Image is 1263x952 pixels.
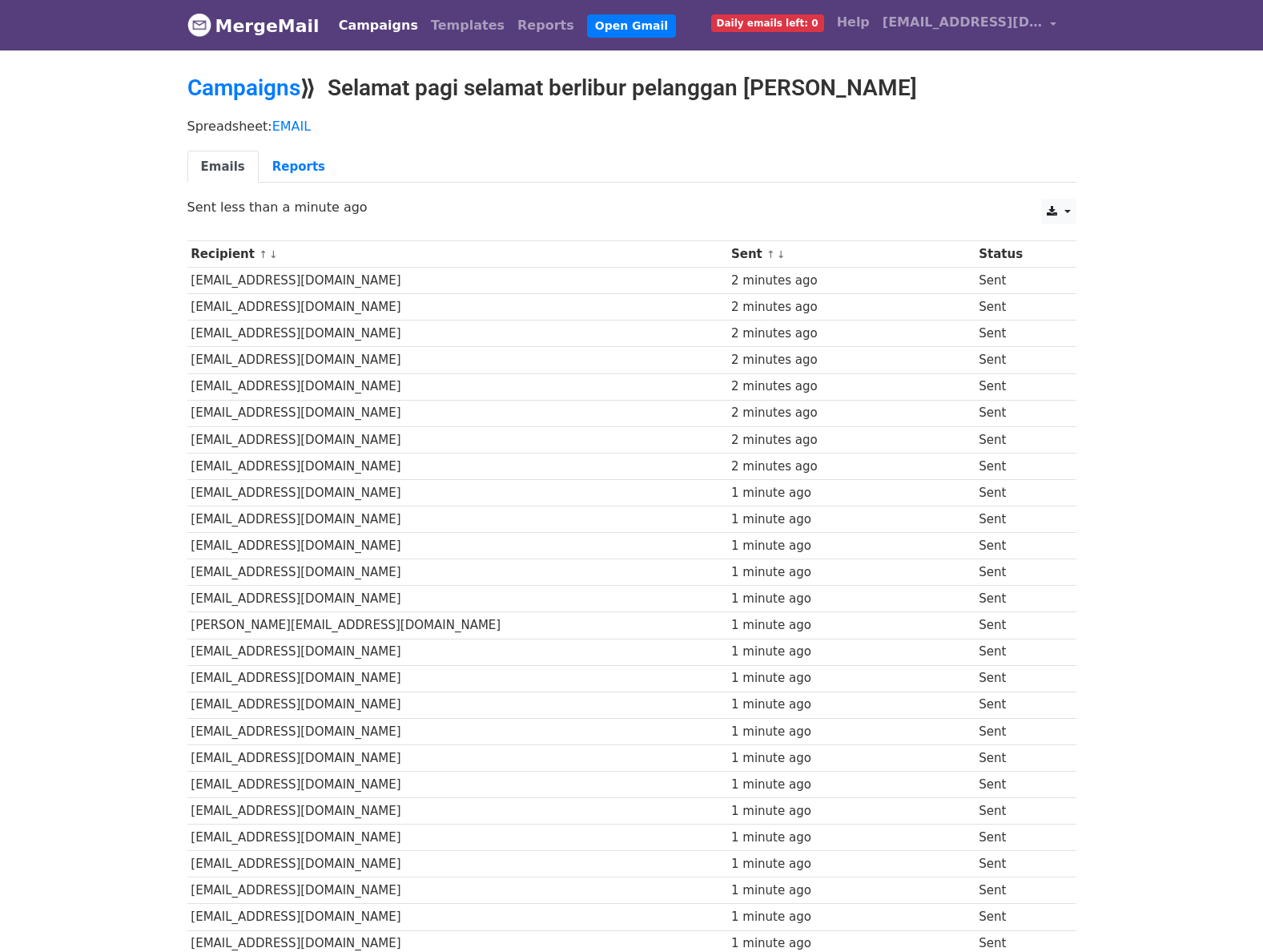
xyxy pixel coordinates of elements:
[187,612,728,639] td: [PERSON_NAME][EMAIL_ADDRESS][DOMAIN_NAME]
[259,248,267,260] a: ↑
[975,771,1063,797] td: Sent
[424,10,511,42] a: Templates
[731,776,971,794] div: 1 minute ago
[187,151,259,184] a: Emails
[731,908,971,926] div: 1 minute ago
[187,692,728,718] td: [EMAIL_ADDRESS][DOMAIN_NAME]
[766,248,775,260] a: ↑
[187,268,728,294] td: [EMAIL_ADDRESS][DOMAIN_NAME]
[731,829,971,847] div: 1 minute ago
[731,431,971,450] div: 2 minutes ago
[731,272,971,290] div: 2 minutes ago
[731,590,971,608] div: 1 minute ago
[727,241,975,268] th: Sent
[187,639,728,665] td: [EMAIL_ADDRESS][DOMAIN_NAME]
[975,825,1063,851] td: Sent
[259,151,339,184] a: Reports
[975,347,1063,373] td: Sent
[187,241,728,268] th: Recipient
[187,744,728,771] td: [EMAIL_ADDRESS][DOMAIN_NAME]
[975,665,1063,692] td: Sent
[269,248,278,260] a: ↓
[187,586,728,612] td: [EMAIL_ADDRESS][DOMAIN_NAME]
[731,696,971,714] div: 1 minute ago
[187,199,1076,216] p: Sent less than a minute ago
[731,855,971,873] div: 1 minute ago
[187,506,728,533] td: [EMAIL_ADDRESS][DOMAIN_NAME]
[187,533,728,559] td: [EMAIL_ADDRESS][DOMAIN_NAME]
[187,400,728,426] td: [EMAIL_ADDRESS][DOMAIN_NAME]
[975,904,1063,930] td: Sent
[187,75,1076,102] h2: ⟫ Selamat pagi selamat berlibur pelanggan [PERSON_NAME]
[975,744,1063,771] td: Sent
[731,377,971,396] div: 2 minutes ago
[731,669,971,688] div: 1 minute ago
[187,294,728,321] td: [EMAIL_ADDRESS][DOMAIN_NAME]
[731,404,971,422] div: 2 minutes ago
[975,692,1063,718] td: Sent
[975,453,1063,479] td: Sent
[187,904,728,930] td: [EMAIL_ADDRESS][DOMAIN_NAME]
[876,6,1064,44] a: [EMAIL_ADDRESS][DOMAIN_NAME]
[731,351,971,369] div: 2 minutes ago
[187,798,728,825] td: [EMAIL_ADDRESS][DOMAIN_NAME]
[731,881,971,900] div: 1 minute ago
[187,373,728,400] td: [EMAIL_ADDRESS][DOMAIN_NAME]
[187,347,728,373] td: [EMAIL_ADDRESS][DOMAIN_NAME]
[731,325,971,343] div: 2 minutes ago
[975,426,1063,453] td: Sent
[332,10,424,42] a: Campaigns
[975,506,1063,533] td: Sent
[731,458,971,476] div: 2 minutes ago
[975,559,1063,586] td: Sent
[975,798,1063,825] td: Sent
[975,877,1063,904] td: Sent
[975,639,1063,665] td: Sent
[731,484,971,502] div: 1 minute ago
[187,851,728,877] td: [EMAIL_ADDRESS][DOMAIN_NAME]
[187,321,728,347] td: [EMAIL_ADDRESS][DOMAIN_NAME]
[187,479,728,506] td: [EMAIL_ADDRESS][DOMAIN_NAME]
[187,559,728,586] td: [EMAIL_ADDRESS][DOMAIN_NAME]
[731,537,971,555] div: 1 minute ago
[187,426,728,453] td: [EMAIL_ADDRESS][DOMAIN_NAME]
[883,13,1043,32] span: [EMAIL_ADDRESS][DOMAIN_NAME]
[187,825,728,851] td: [EMAIL_ADDRESS][DOMAIN_NAME]
[187,718,728,744] td: [EMAIL_ADDRESS][DOMAIN_NAME]
[705,6,831,38] a: Daily emails left: 0
[187,118,1076,135] p: Spreadsheet:
[731,563,971,582] div: 1 minute ago
[777,248,786,260] a: ↓
[975,241,1063,268] th: Status
[731,723,971,741] div: 1 minute ago
[975,612,1063,639] td: Sent
[731,643,971,661] div: 1 minute ago
[975,479,1063,506] td: Sent
[187,75,300,101] a: Campaigns
[975,373,1063,400] td: Sent
[975,586,1063,612] td: Sent
[187,453,728,479] td: [EMAIL_ADDRESS][DOMAIN_NAME]
[975,294,1063,321] td: Sent
[731,298,971,317] div: 2 minutes ago
[187,877,728,904] td: [EMAIL_ADDRESS][DOMAIN_NAME]
[731,510,971,529] div: 1 minute ago
[272,119,312,134] a: EMAIL
[511,10,581,42] a: Reports
[975,268,1063,294] td: Sent
[187,771,728,797] td: [EMAIL_ADDRESS][DOMAIN_NAME]
[731,802,971,821] div: 1 minute ago
[187,13,211,37] img: MergeMail logo
[711,14,824,32] span: Daily emails left: 0
[975,321,1063,347] td: Sent
[587,14,676,38] a: Open Gmail
[187,665,728,692] td: [EMAIL_ADDRESS][DOMAIN_NAME]
[187,9,320,42] a: MergeMail
[831,6,876,38] a: Help
[731,616,971,635] div: 1 minute ago
[975,851,1063,877] td: Sent
[731,749,971,768] div: 1 minute ago
[975,533,1063,559] td: Sent
[975,718,1063,744] td: Sent
[975,400,1063,426] td: Sent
